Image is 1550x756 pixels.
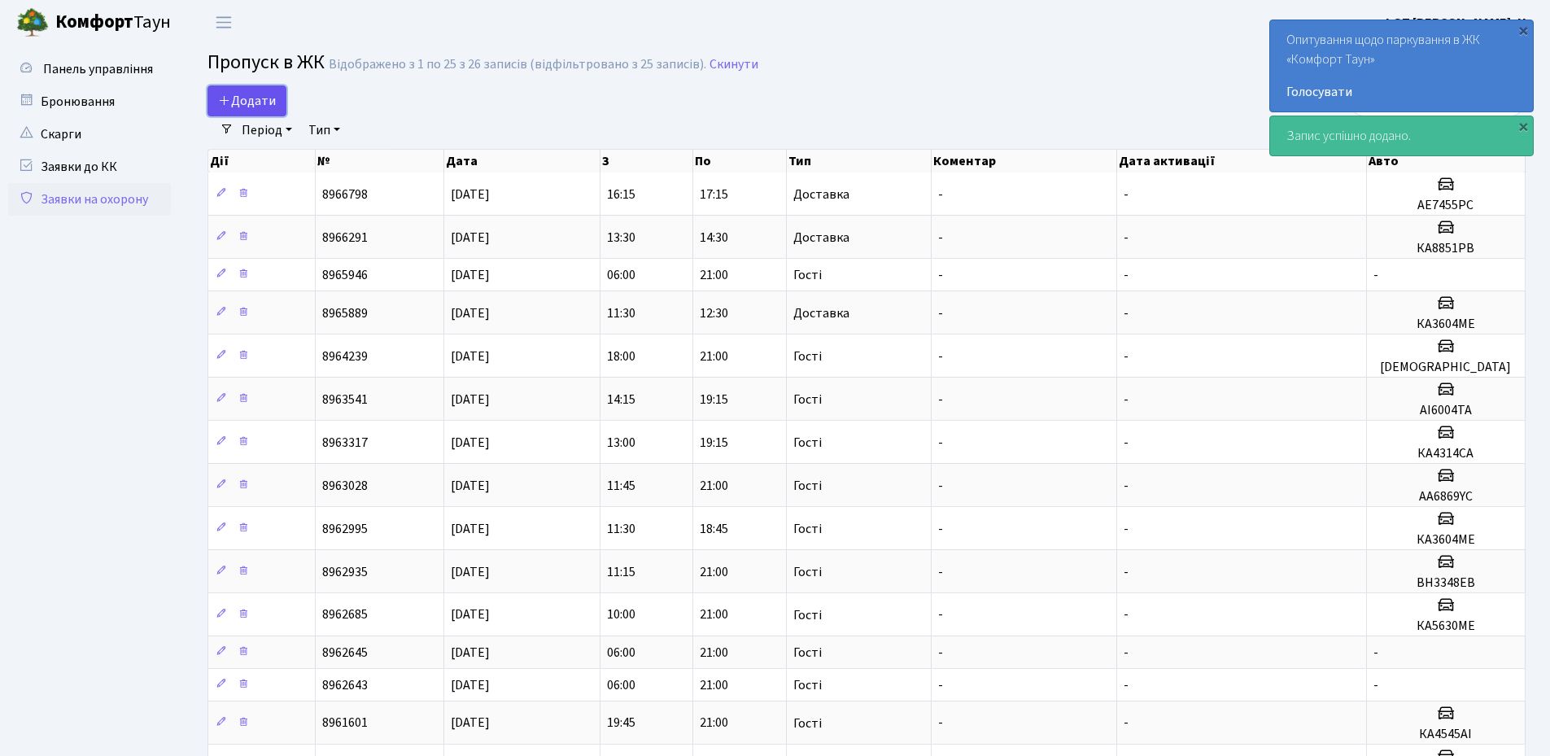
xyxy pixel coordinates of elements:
[793,307,849,320] span: Доставка
[207,48,325,76] span: Пропуск в ЖК
[1124,520,1129,538] span: -
[938,434,943,452] span: -
[607,434,635,452] span: 13:00
[607,186,635,203] span: 16:15
[451,434,490,452] span: [DATE]
[700,606,728,624] span: 21:00
[607,347,635,365] span: 18:00
[700,347,728,365] span: 21:00
[938,229,943,247] span: -
[793,479,822,492] span: Гості
[451,391,490,409] span: [DATE]
[1373,575,1518,591] h5: ВН3348ЕВ
[938,606,943,624] span: -
[1124,229,1129,247] span: -
[451,304,490,322] span: [DATE]
[793,188,849,201] span: Доставка
[938,644,943,662] span: -
[700,644,728,662] span: 21:00
[793,646,822,659] span: Гості
[938,266,943,284] span: -
[793,436,822,449] span: Гості
[607,304,635,322] span: 11:30
[607,644,635,662] span: 06:00
[793,269,822,282] span: Гості
[316,150,444,173] th: №
[938,304,943,322] span: -
[793,231,849,244] span: Доставка
[8,85,171,118] a: Бронювання
[938,347,943,365] span: -
[329,57,706,72] div: Відображено з 1 по 25 з 26 записів (відфільтровано з 25 записів).
[1382,14,1530,32] b: ФОП [PERSON_NAME]. Н.
[1373,644,1378,662] span: -
[451,229,490,247] span: [DATE]
[1373,618,1518,634] h5: КА5630МЕ
[451,186,490,203] span: [DATE]
[1515,118,1531,134] div: ×
[607,391,635,409] span: 14:15
[203,9,244,36] button: Переключити навігацію
[451,644,490,662] span: [DATE]
[607,520,635,538] span: 11:30
[322,229,368,247] span: 8966291
[1117,150,1367,173] th: Дата активації
[700,304,728,322] span: 12:30
[451,520,490,538] span: [DATE]
[451,477,490,495] span: [DATE]
[1373,489,1518,505] h5: АА6869YC
[322,391,368,409] span: 8963541
[1270,116,1533,155] div: Запис успішно додано.
[1373,446,1518,461] h5: КА4314СА
[787,150,932,173] th: Тип
[1373,360,1518,375] h5: [DEMOGRAPHIC_DATA]
[451,347,490,365] span: [DATE]
[451,563,490,581] span: [DATE]
[607,266,635,284] span: 06:00
[322,606,368,624] span: 8962685
[938,391,943,409] span: -
[1382,13,1530,33] a: ФОП [PERSON_NAME]. Н.
[8,118,171,151] a: Скарги
[208,150,316,173] th: Дії
[938,520,943,538] span: -
[793,566,822,579] span: Гості
[322,477,368,495] span: 8963028
[444,150,600,173] th: Дата
[1124,347,1129,365] span: -
[938,676,943,694] span: -
[207,85,286,116] a: Додати
[322,714,368,732] span: 8961601
[1515,22,1531,38] div: ×
[55,9,171,37] span: Таун
[700,676,728,694] span: 21:00
[1124,676,1129,694] span: -
[1124,186,1129,203] span: -
[55,9,133,35] b: Комфорт
[700,391,728,409] span: 19:15
[451,676,490,694] span: [DATE]
[322,563,368,581] span: 8962935
[451,714,490,732] span: [DATE]
[1124,304,1129,322] span: -
[1124,714,1129,732] span: -
[700,714,728,732] span: 21:00
[16,7,49,39] img: logo.png
[793,609,822,622] span: Гості
[322,434,368,452] span: 8963317
[607,606,635,624] span: 10:00
[1270,20,1533,111] div: Опитування щодо паркування в ЖК «Комфорт Таун»
[938,563,943,581] span: -
[700,186,728,203] span: 17:15
[322,520,368,538] span: 8962995
[1124,477,1129,495] span: -
[938,477,943,495] span: -
[700,266,728,284] span: 21:00
[451,266,490,284] span: [DATE]
[1373,532,1518,548] h5: КА3604МЕ
[322,644,368,662] span: 8962645
[322,266,368,284] span: 8965946
[1373,266,1378,284] span: -
[693,150,786,173] th: По
[1124,434,1129,452] span: -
